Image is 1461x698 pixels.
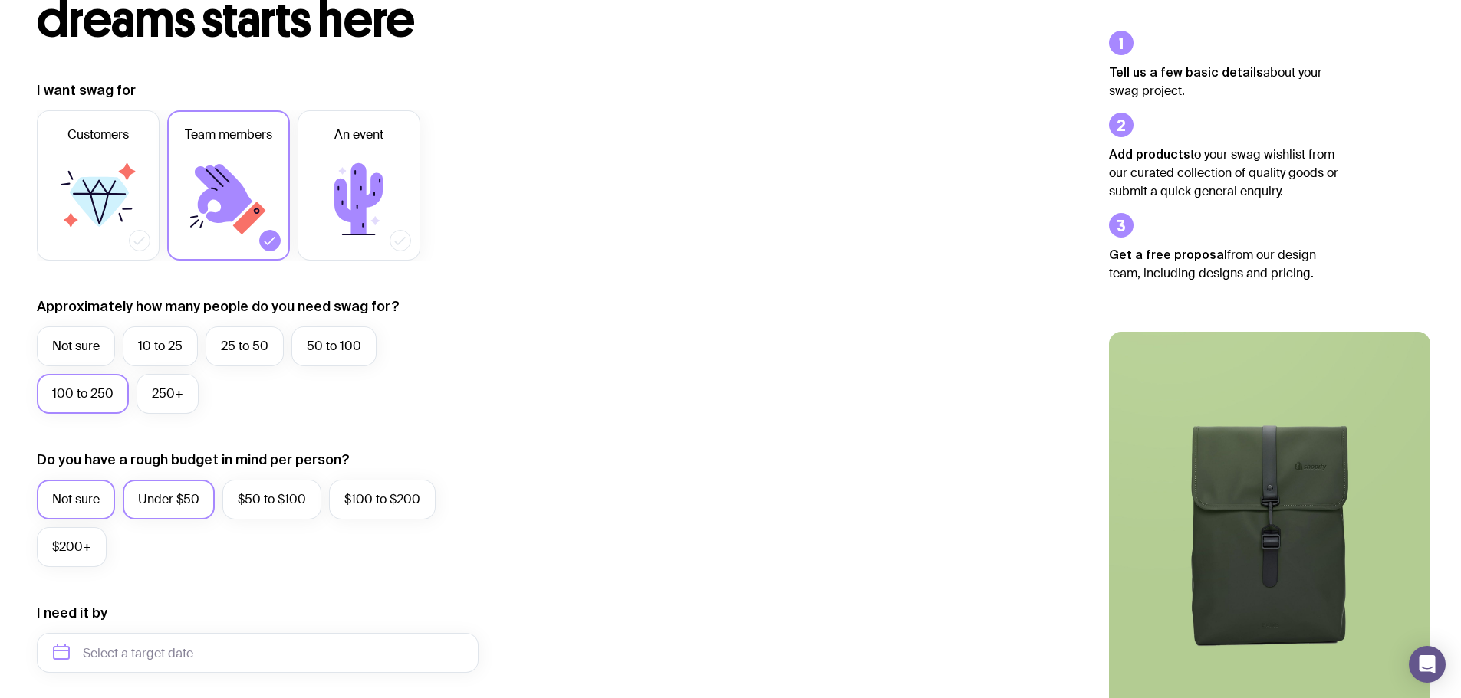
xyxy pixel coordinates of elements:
[222,480,321,519] label: $50 to $100
[1109,65,1263,79] strong: Tell us a few basic details
[37,604,107,622] label: I need it by
[37,633,479,673] input: Select a target date
[291,326,377,366] label: 50 to 100
[37,81,136,100] label: I want swag for
[1109,145,1339,201] p: to your swag wishlist from our curated collection of quality goods or submit a quick general enqu...
[37,326,115,366] label: Not sure
[123,326,198,366] label: 10 to 25
[37,374,129,414] label: 100 to 250
[123,480,215,519] label: Under $50
[137,374,199,414] label: 250+
[1109,147,1190,161] strong: Add products
[206,326,284,366] label: 25 to 50
[1409,646,1446,683] div: Open Intercom Messenger
[1109,245,1339,283] p: from our design team, including designs and pricing.
[329,480,436,519] label: $100 to $200
[37,527,107,567] label: $200+
[334,126,383,144] span: An event
[1109,63,1339,100] p: about your swag project.
[1109,247,1227,261] strong: Get a free proposal
[37,451,350,469] label: Do you have a rough budget in mind per person?
[37,297,400,316] label: Approximately how many people do you need swag for?
[185,126,272,144] span: Team members
[67,126,129,144] span: Customers
[37,480,115,519] label: Not sure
